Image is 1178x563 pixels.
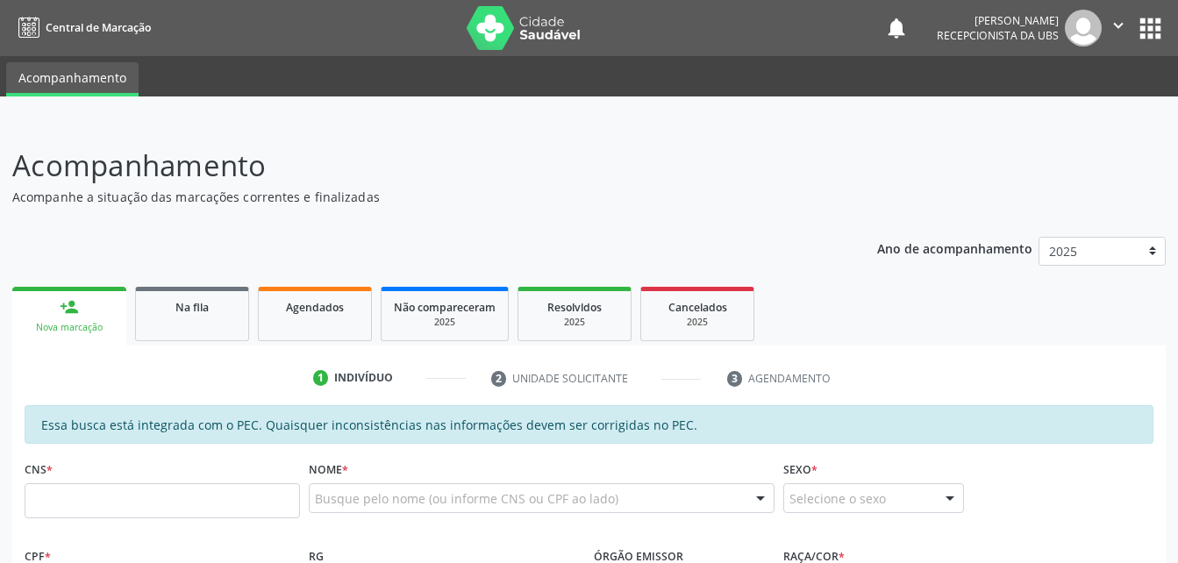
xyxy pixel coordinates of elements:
span: Resolvidos [547,300,602,315]
div: 2025 [394,316,496,329]
div: Indivíduo [334,370,393,386]
button: notifications [884,16,909,40]
label: Nome [309,456,348,483]
span: Selecione o sexo [789,489,886,508]
div: Nova marcação [25,321,114,334]
div: [PERSON_NAME] [937,13,1059,28]
img: img [1065,10,1102,46]
div: 2025 [653,316,741,329]
div: person_add [60,297,79,317]
p: Ano de acompanhamento [877,237,1032,259]
label: Sexo [783,456,817,483]
i:  [1109,16,1128,35]
div: 1 [313,370,329,386]
span: Busque pelo nome (ou informe CNS ou CPF ao lado) [315,489,618,508]
div: Essa busca está integrada com o PEC. Quaisquer inconsistências nas informações devem ser corrigid... [25,405,1153,444]
span: Central de Marcação [46,20,151,35]
p: Acompanhe a situação das marcações correntes e finalizadas [12,188,820,206]
button:  [1102,10,1135,46]
span: Recepcionista da UBS [937,28,1059,43]
label: CNS [25,456,53,483]
span: Na fila [175,300,209,315]
p: Acompanhamento [12,144,820,188]
button: apps [1135,13,1166,44]
span: Não compareceram [394,300,496,315]
span: Agendados [286,300,344,315]
a: Acompanhamento [6,62,139,96]
span: Cancelados [668,300,727,315]
div: 2025 [531,316,618,329]
a: Central de Marcação [12,13,151,42]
